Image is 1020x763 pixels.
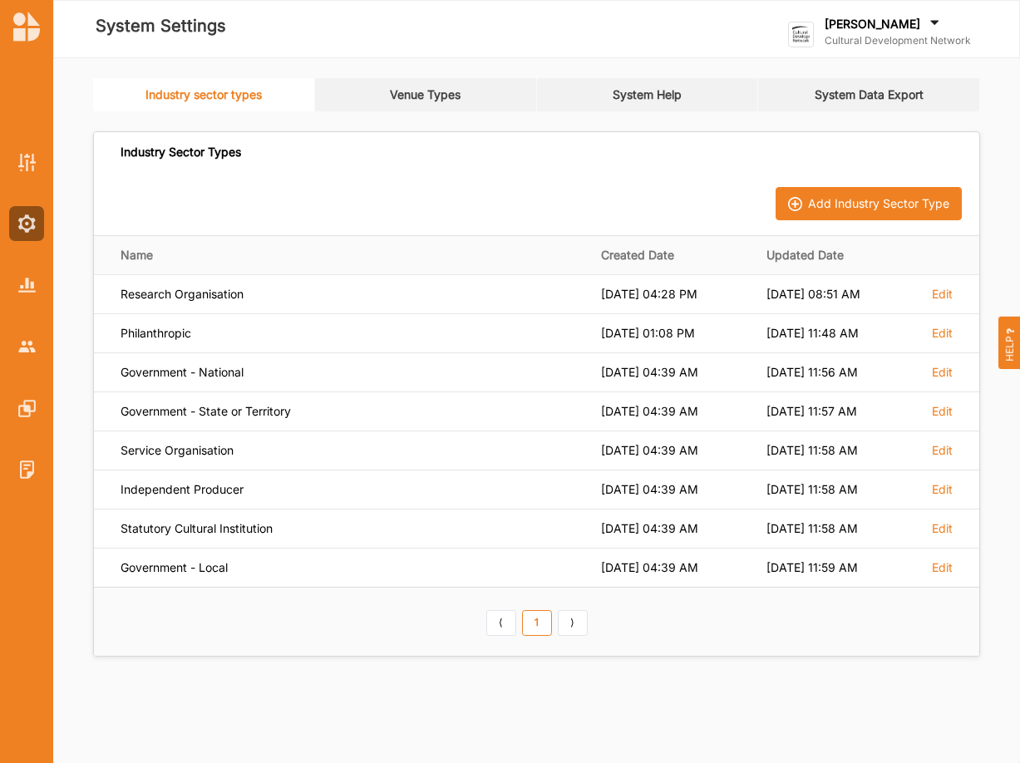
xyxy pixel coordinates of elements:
a: System Reports [9,268,44,303]
div: [DATE] 04:39 AM [601,560,743,575]
th: Updated Date [755,235,920,274]
a: System Data Export [758,78,980,111]
a: Activity Settings [9,145,44,180]
th: Name [94,235,589,274]
div: Add Industry Sector Type [808,196,949,211]
a: System Logs [9,452,44,487]
div: [DATE] 11:59 AM [766,560,909,575]
a: System Help [537,78,759,111]
div: [DATE] 04:39 AM [601,521,743,536]
div: [DATE] 11:56 AM [766,365,909,380]
label: Edit [932,287,953,302]
label: Cultural Development Network [825,34,971,47]
a: System Settings [9,206,44,241]
img: Accounts & Users [18,341,36,352]
th: Created Date [589,235,755,274]
a: 1 [522,610,552,637]
a: Venue Types [315,78,537,111]
div: Statutory Cultural Institution [121,521,578,536]
img: System Reports [18,278,36,292]
div: [DATE] 11:58 AM [766,482,909,497]
div: [DATE] 04:39 AM [601,404,743,419]
div: [DATE] 11:58 AM [766,521,909,536]
div: Pagination Navigation [483,608,590,636]
button: iconAdd Industry Sector Type [776,187,963,220]
div: Government - Local [121,560,578,575]
div: [DATE] 04:39 AM [601,365,743,380]
div: [DATE] 08:51 AM [766,287,909,302]
div: Government - State or Territory [121,404,578,419]
img: System Settings [18,214,36,233]
a: Next item [558,610,588,637]
div: [DATE] 11:48 AM [766,326,909,341]
img: Features [18,400,36,417]
label: Edit [932,365,953,380]
img: logo [13,12,40,42]
div: Government - National [121,365,578,380]
div: Philanthropic [121,326,578,341]
label: System Settings [96,12,226,40]
label: Edit [932,326,953,341]
img: logo [788,22,814,47]
div: [DATE] 01:08 PM [601,326,743,341]
div: Independent Producer [121,482,578,497]
img: icon [788,197,803,212]
div: [DATE] 04:39 AM [601,443,743,458]
div: Industry Sector Types [121,145,241,160]
label: Edit [932,521,953,536]
img: System Logs [18,460,36,478]
div: [DATE] 11:58 AM [766,443,909,458]
a: Industry sector types [93,78,315,111]
a: Features [9,391,44,426]
label: Edit [932,443,953,458]
div: Service Organisation [121,443,578,458]
a: Accounts & Users [9,329,44,364]
div: [DATE] 11:57 AM [766,404,909,419]
label: Edit [932,404,953,419]
label: Edit [932,560,953,575]
div: [DATE] 04:39 AM [601,482,743,497]
label: Edit [932,482,953,497]
div: Research Organisation [121,287,578,302]
img: Activity Settings [18,154,36,171]
label: [PERSON_NAME] [825,17,920,32]
div: [DATE] 04:28 PM [601,287,743,302]
a: Previous item [486,610,516,637]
